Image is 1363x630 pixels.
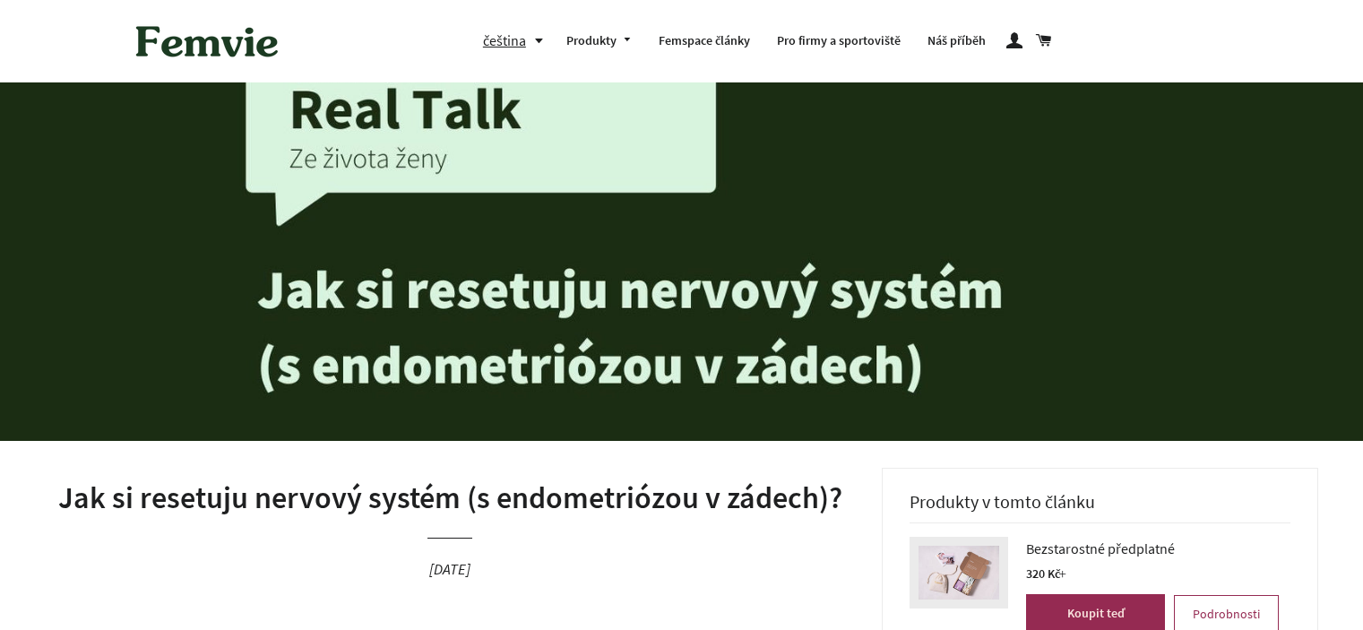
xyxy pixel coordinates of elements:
a: Produkty [553,18,646,65]
time: [DATE] [429,559,470,579]
a: Pro firmy a sportoviště [763,18,914,65]
span: 320 Kč [1026,565,1066,582]
span: Bezstarostné předplatné [1026,537,1175,560]
h1: Jak si resetuju nervový systém (s endometriózou v zádech)? [45,477,855,520]
a: Bezstarostné předplatné 320 Kč [1026,537,1279,585]
a: Náš příběh [914,18,999,65]
h3: Produkty v tomto článku [910,491,1290,523]
a: Femspace články [645,18,763,65]
img: Femvie [126,13,288,69]
button: čeština [483,29,553,53]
